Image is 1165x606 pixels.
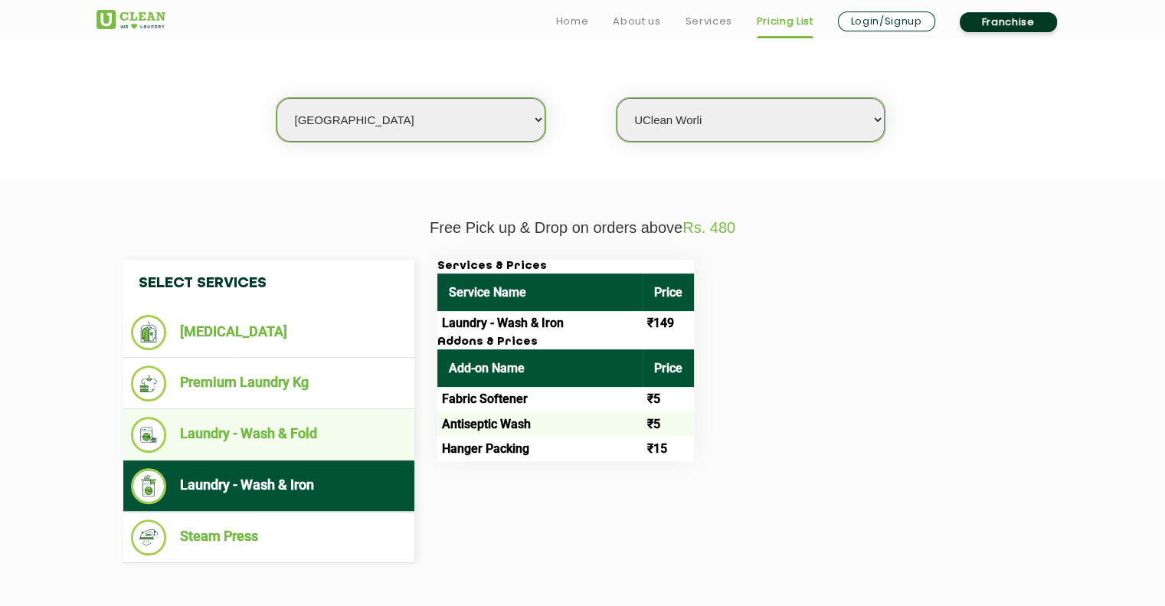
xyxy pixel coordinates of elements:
li: Premium Laundry Kg [131,365,407,401]
a: Franchise [960,12,1057,32]
a: Login/Signup [838,11,935,31]
li: Laundry - Wash & Iron [131,468,407,504]
img: Laundry - Wash & Iron [131,468,167,504]
a: Services [685,12,731,31]
a: About us [613,12,660,31]
img: Premium Laundry Kg [131,365,167,401]
td: ₹5 [643,387,694,411]
th: Price [643,349,694,387]
img: Dry Cleaning [131,315,167,350]
td: Laundry - Wash & Iron [437,311,643,336]
td: ₹149 [643,311,694,336]
a: Home [556,12,589,31]
h4: Select Services [123,260,414,307]
th: Price [643,274,694,311]
td: Antiseptic Wash [437,411,643,436]
a: Pricing List [757,12,813,31]
img: Laundry - Wash & Fold [131,417,167,453]
td: Fabric Softener [437,387,643,411]
td: ₹5 [643,411,694,436]
td: ₹15 [643,436,694,460]
li: [MEDICAL_DATA] [131,315,407,350]
td: Hanger Packing [437,436,643,460]
p: Free Pick up & Drop on orders above [97,219,1069,237]
span: Rs. 480 [682,219,735,236]
li: Laundry - Wash & Fold [131,417,407,453]
img: UClean Laundry and Dry Cleaning [97,10,165,29]
img: Steam Press [131,519,167,555]
h3: Addons & Prices [437,336,694,349]
li: Steam Press [131,519,407,555]
th: Add-on Name [437,349,643,387]
th: Service Name [437,274,643,311]
h3: Services & Prices [437,260,694,274]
